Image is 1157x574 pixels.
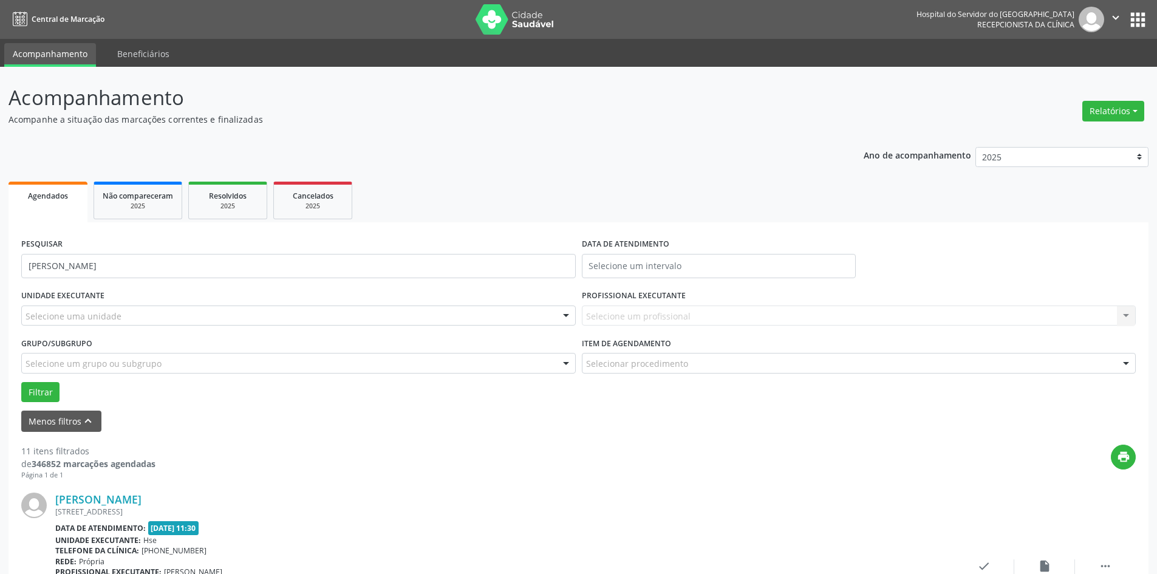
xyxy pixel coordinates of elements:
div: 11 itens filtrados [21,445,155,457]
span: Resolvidos [209,191,247,201]
i: insert_drive_file [1038,559,1051,573]
p: Acompanhe a situação das marcações correntes e finalizadas [9,113,807,126]
span: Própria [79,556,104,567]
div: 2025 [197,202,258,211]
i: check [977,559,991,573]
div: 2025 [103,202,173,211]
div: Página 1 de 1 [21,470,155,480]
span: [DATE] 11:30 [148,521,199,535]
input: Selecione um intervalo [582,254,856,278]
i: keyboard_arrow_up [81,414,95,428]
i: print [1117,450,1130,463]
a: [PERSON_NAME] [55,493,142,506]
img: img [21,493,47,518]
button: Relatórios [1082,101,1144,121]
b: Rede: [55,556,77,567]
span: Agendados [28,191,68,201]
label: PESQUISAR [21,235,63,254]
a: Beneficiários [109,43,178,64]
span: Recepcionista da clínica [977,19,1074,30]
div: [STREET_ADDRESS] [55,507,954,517]
input: Nome, código do beneficiário ou CPF [21,254,576,278]
img: img [1079,7,1104,32]
b: Data de atendimento: [55,523,146,533]
button: apps [1127,9,1148,30]
div: de [21,457,155,470]
span: Selecionar procedimento [586,357,688,370]
label: PROFISSIONAL EXECUTANTE [582,287,686,306]
label: UNIDADE EXECUTANTE [21,287,104,306]
button: Menos filtroskeyboard_arrow_up [21,411,101,432]
i:  [1099,559,1112,573]
span: Cancelados [293,191,333,201]
b: Unidade executante: [55,535,141,545]
button: Filtrar [21,382,60,403]
label: DATA DE ATENDIMENTO [582,235,669,254]
span: [PHONE_NUMBER] [142,545,206,556]
p: Ano de acompanhamento [864,147,971,162]
b: Telefone da clínica: [55,545,139,556]
p: Acompanhamento [9,83,807,113]
label: Grupo/Subgrupo [21,334,92,353]
button: print [1111,445,1136,470]
a: Central de Marcação [9,9,104,29]
button:  [1104,7,1127,32]
span: Hse [143,535,157,545]
span: Central de Marcação [32,14,104,24]
div: Hospital do Servidor do [GEOGRAPHIC_DATA] [916,9,1074,19]
i:  [1109,11,1122,24]
span: Selecione uma unidade [26,310,121,323]
a: Acompanhamento [4,43,96,67]
strong: 346852 marcações agendadas [32,458,155,470]
div: 2025 [282,202,343,211]
label: Item de agendamento [582,334,671,353]
span: Não compareceram [103,191,173,201]
span: Selecione um grupo ou subgrupo [26,357,162,370]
